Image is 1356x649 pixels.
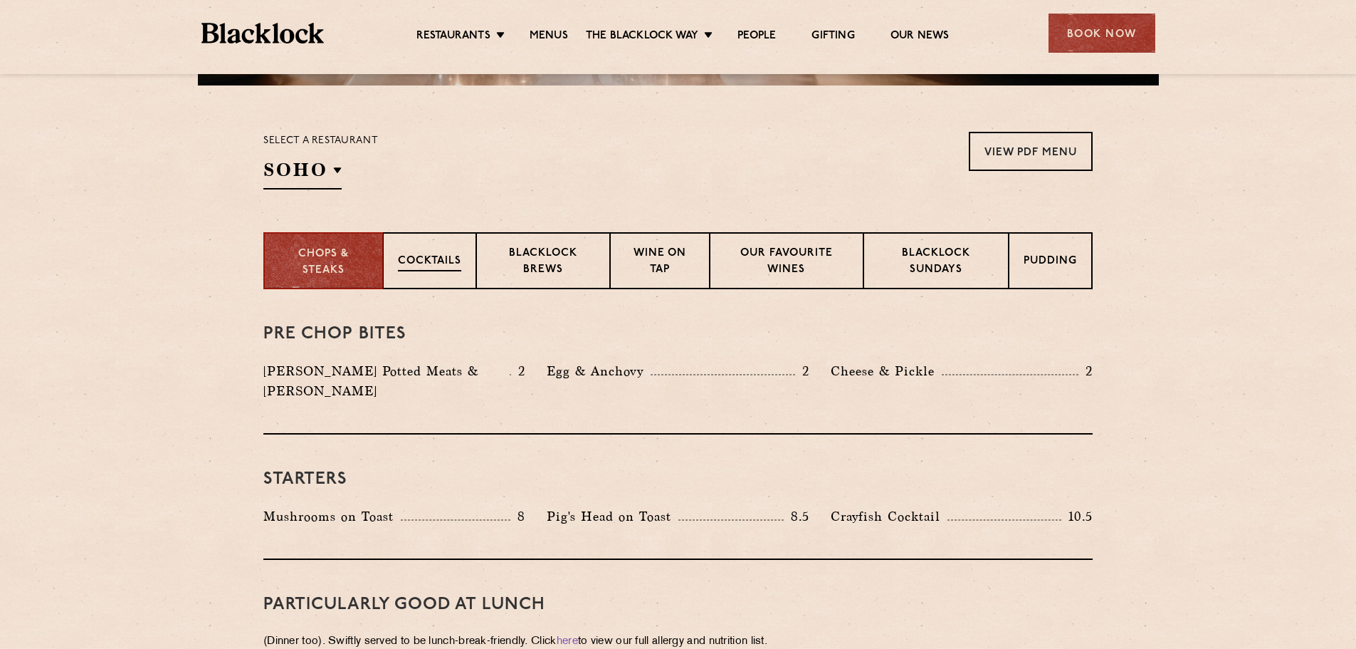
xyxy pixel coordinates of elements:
a: View PDF Menu [969,132,1093,171]
h3: Starters [263,470,1093,489]
p: Pig's Head on Toast [547,507,678,526]
p: Chops & Steaks [279,246,368,279]
p: Cocktails [398,254,461,271]
p: Blacklock Brews [491,246,595,279]
p: 8.5 [784,507,809,526]
p: 2 [1078,362,1093,380]
h2: SOHO [263,157,342,189]
p: Cheese & Pickle [831,361,942,381]
a: People [737,29,776,45]
p: Wine on Tap [625,246,695,279]
p: Crayfish Cocktail [831,507,947,526]
a: Our News [890,29,950,45]
p: Select a restaurant [263,132,378,150]
img: BL_Textured_Logo-footer-cropped.svg [201,23,325,43]
a: here [557,636,578,647]
p: [PERSON_NAME] Potted Meats & [PERSON_NAME] [263,361,510,401]
p: Our favourite wines [725,246,848,279]
a: Gifting [811,29,854,45]
p: Pudding [1024,254,1077,271]
a: The Blacklock Way [586,29,698,45]
a: Restaurants [416,29,490,45]
p: Mushrooms on Toast [263,507,401,526]
div: Book Now [1048,14,1155,53]
p: Blacklock Sundays [878,246,994,279]
p: 10.5 [1061,507,1093,526]
a: Menus [530,29,568,45]
p: 2 [795,362,809,380]
h3: PARTICULARLY GOOD AT LUNCH [263,596,1093,614]
p: Egg & Anchovy [547,361,651,381]
h3: Pre Chop Bites [263,325,1093,343]
p: 2 [511,362,525,380]
p: 8 [510,507,525,526]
